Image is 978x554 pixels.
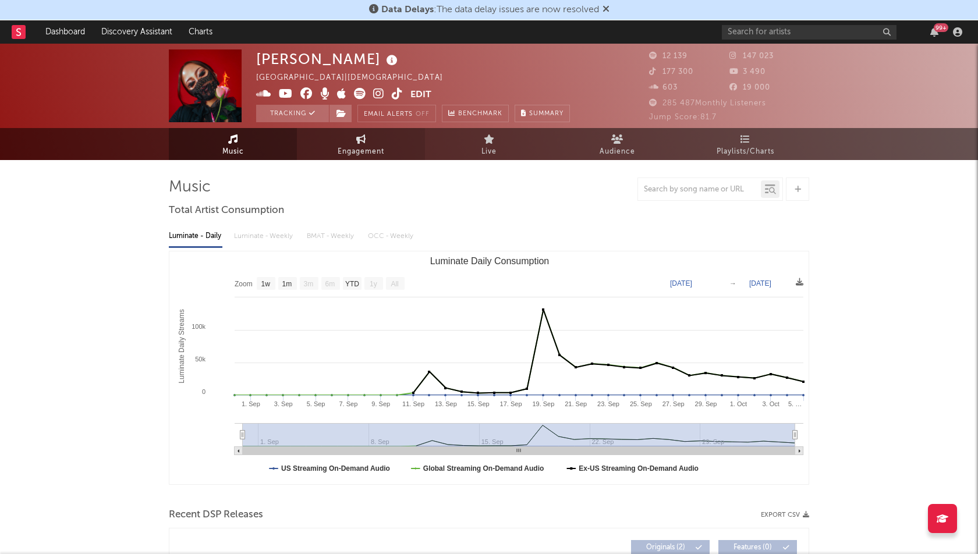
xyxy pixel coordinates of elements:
button: 99+ [930,27,938,37]
text: 0 [202,388,205,395]
text: 6m [325,280,335,288]
a: Audience [553,128,681,160]
text: 1m [282,280,292,288]
svg: Luminate Daily Consumption [169,251,809,484]
span: Playlists/Charts [717,145,774,159]
a: Music [169,128,297,160]
text: 1. Sep [242,400,260,407]
a: Live [425,128,553,160]
text: Luminate Daily Consumption [430,256,550,266]
text: → [729,279,736,287]
text: 29. Sep [695,400,717,407]
text: YTD [345,280,359,288]
text: Zoom [235,280,253,288]
div: [GEOGRAPHIC_DATA] | [DEMOGRAPHIC_DATA] [256,71,456,85]
em: Off [416,111,430,118]
text: 5. Sep [307,400,325,407]
span: Dismiss [603,5,610,15]
span: 3 490 [729,68,766,76]
text: 3. Sep [274,400,293,407]
text: 27. Sep [662,400,685,407]
div: [PERSON_NAME] [256,49,401,69]
a: Dashboard [37,20,93,44]
text: 23. Sep [597,400,619,407]
text: 25. Sep [630,400,652,407]
text: [DATE] [749,279,771,287]
span: 147 023 [729,52,774,60]
text: Global Streaming On-Demand Audio [423,464,544,473]
a: Charts [180,20,221,44]
text: 7. Sep [339,400,357,407]
text: 100k [192,323,205,330]
text: 21. Sep [565,400,587,407]
text: [DATE] [670,279,692,287]
input: Search for artists [722,25,897,40]
text: US Streaming On-Demand Audio [281,464,390,473]
a: Playlists/Charts [681,128,809,160]
a: Engagement [297,128,425,160]
span: Recent DSP Releases [169,508,263,522]
text: 13. Sep [435,400,457,407]
span: Summary [529,111,564,117]
span: 603 [649,84,678,91]
button: Export CSV [761,512,809,519]
span: Live [481,145,497,159]
div: Luminate - Daily [169,226,222,246]
text: 1. Oct [730,400,747,407]
text: 50k [195,356,205,363]
span: Jump Score: 81.7 [649,113,717,121]
span: Originals ( 2 ) [639,544,692,551]
text: All [391,280,398,288]
span: Data Delays [381,5,434,15]
text: 1y [370,280,377,288]
span: Audience [600,145,635,159]
span: Engagement [338,145,384,159]
text: 5. … [788,400,802,407]
span: Total Artist Consumption [169,204,284,218]
span: Music [222,145,244,159]
button: Edit [410,88,431,102]
text: 19. Sep [532,400,554,407]
text: 11. Sep [402,400,424,407]
input: Search by song name or URL [638,185,761,194]
button: Tracking [256,105,329,122]
button: Summary [515,105,570,122]
text: 1w [261,280,271,288]
span: 285 487 Monthly Listeners [649,100,766,107]
span: 19 000 [729,84,770,91]
span: 177 300 [649,68,693,76]
a: Discovery Assistant [93,20,180,44]
span: : The data delay issues are now resolved [381,5,599,15]
a: Benchmark [442,105,509,122]
span: Benchmark [458,107,502,121]
button: Email AlertsOff [357,105,436,122]
span: 12 139 [649,52,688,60]
text: 3m [304,280,314,288]
text: Ex-US Streaming On-Demand Audio [579,464,699,473]
text: 15. Sep [467,400,490,407]
span: Features ( 0 ) [726,544,779,551]
text: Luminate Daily Streams [178,309,186,383]
text: 9. Sep [371,400,390,407]
text: 17. Sep [500,400,522,407]
div: 99 + [934,23,948,32]
text: 3. Oct [762,400,779,407]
